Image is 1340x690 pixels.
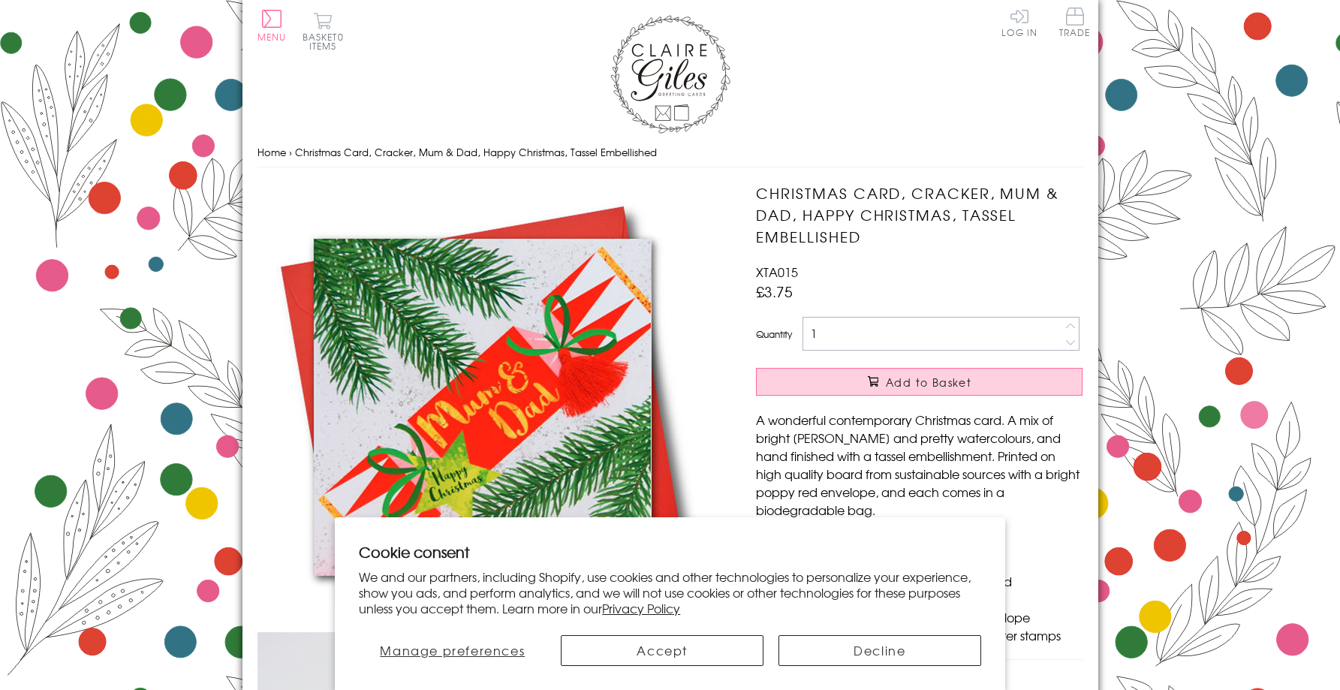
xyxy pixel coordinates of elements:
[359,541,981,562] h2: Cookie consent
[303,12,344,50] button: Basket0 items
[756,263,798,281] span: XTA015
[257,30,287,44] span: Menu
[756,182,1083,247] h1: Christmas Card, Cracker, Mum & Dad, Happy Christmas, Tassel Embellished
[756,368,1083,396] button: Add to Basket
[380,641,525,659] span: Manage preferences
[257,137,1083,168] nav: breadcrumbs
[1059,8,1091,37] span: Trade
[257,145,286,159] a: Home
[756,327,792,341] label: Quantity
[309,30,344,53] span: 0 items
[257,10,287,41] button: Menu
[756,411,1083,519] p: A wonderful contemporary Christmas card. A mix of bright [PERSON_NAME] and pretty watercolours, a...
[289,145,292,159] span: ›
[756,281,793,302] span: £3.75
[886,375,971,390] span: Add to Basket
[359,569,981,616] p: We and our partners, including Shopify, use cookies and other technologies to personalize your ex...
[257,182,708,632] img: Christmas Card, Cracker, Mum & Dad, Happy Christmas, Tassel Embellished
[610,15,730,134] img: Claire Giles Greetings Cards
[1059,8,1091,40] a: Trade
[778,635,981,666] button: Decline
[359,635,546,666] button: Manage preferences
[602,599,680,617] a: Privacy Policy
[295,145,657,159] span: Christmas Card, Cracker, Mum & Dad, Happy Christmas, Tassel Embellished
[1001,8,1037,37] a: Log In
[561,635,763,666] button: Accept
